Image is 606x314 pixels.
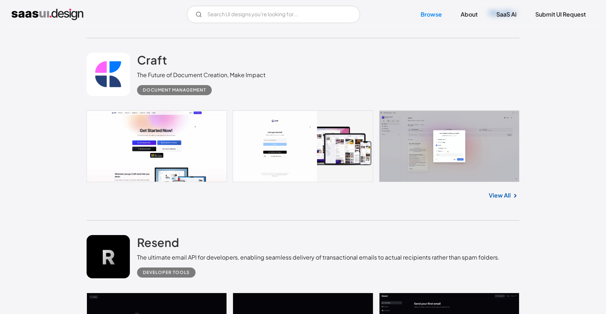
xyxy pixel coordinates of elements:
a: Browse [412,6,451,22]
h2: Resend [137,235,179,249]
div: Document Management [143,86,206,94]
h2: Craft [137,53,167,67]
a: Submit UI Request [527,6,594,22]
div: The Future of Document Creation, Make Impact [137,71,265,79]
input: Search UI designs you're looking for... [187,6,360,23]
form: Email Form [187,6,360,23]
div: Developer tools [143,268,190,277]
a: home [12,9,83,20]
a: About [452,6,486,22]
a: Craft [137,53,167,71]
a: SaaS Ai [488,6,525,22]
div: The ultimate email API for developers, enabling seamless delivery of transactional emails to actu... [137,253,500,262]
a: View All [489,191,511,200]
a: Resend [137,235,179,253]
